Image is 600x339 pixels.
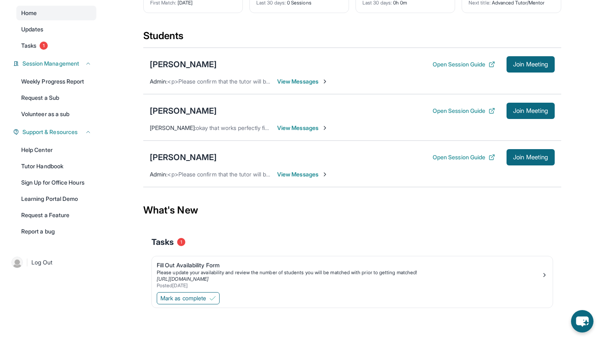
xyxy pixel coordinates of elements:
button: Open Session Guide [433,153,495,161]
span: Session Management [22,59,79,68]
a: Report a bug [16,224,96,239]
span: [PERSON_NAME] : [150,124,196,131]
img: Chevron-Right [322,171,328,178]
span: Join Meeting [513,155,548,160]
div: Posted [DATE] [157,282,541,289]
button: Session Management [19,59,91,68]
img: Chevron-Right [322,125,328,131]
button: Join Meeting [507,149,555,165]
div: What's New [143,192,561,228]
a: Sign Up for Office Hours [16,175,96,190]
span: Join Meeting [513,62,548,67]
div: Please update your availability and review the number of students you will be matched with prior ... [157,269,541,276]
a: Weekly Progress Report [16,74,96,89]
div: Students [143,29,561,47]
button: Open Session Guide [433,107,495,115]
a: Help Center [16,143,96,157]
a: Fill Out Availability FormPlease update your availability and review the number of students you w... [152,256,553,291]
span: Log Out [31,258,53,266]
span: View Messages [277,170,328,178]
button: Open Session Guide [433,60,495,68]
span: Mark as complete [160,294,206,302]
span: Admin : [150,78,167,85]
a: Request a Feature [16,208,96,222]
a: Home [16,6,96,20]
span: Support & Resources [22,128,78,136]
button: Mark as complete [157,292,220,304]
button: Join Meeting [507,56,555,73]
a: Tutor Handbook [16,159,96,174]
span: Tasks [151,236,174,248]
span: Admin : [150,171,167,178]
span: okay that works perfectly fine looking forward to it [196,124,324,131]
a: Volunteer as a sub [16,107,96,121]
div: [PERSON_NAME] [150,105,217,117]
span: View Messages [277,124,328,132]
span: View Messages [277,77,328,86]
img: user-img [11,257,23,268]
span: Home [21,9,37,17]
a: [URL][DOMAIN_NAME] [157,276,209,282]
div: [PERSON_NAME] [150,59,217,70]
div: [PERSON_NAME] [150,152,217,163]
a: Tasks1 [16,38,96,53]
button: Support & Resources [19,128,91,136]
span: <p>Please confirm that the tutor will be able to attend your first assigned meeting time before j... [167,171,462,178]
span: Tasks [21,42,36,50]
a: Updates [16,22,96,37]
button: Join Meeting [507,103,555,119]
a: Request a Sub [16,90,96,105]
div: Fill Out Availability Form [157,261,541,269]
span: | [26,258,28,267]
span: Updates [21,25,44,33]
img: Mark as complete [209,295,216,302]
a: Learning Portal Demo [16,192,96,206]
span: <p>Please confirm that the tutor will be able to attend your first assigned meeting time before j... [167,78,462,85]
a: |Log Out [8,253,96,271]
span: 1 [40,42,48,50]
img: Chevron-Right [322,78,328,85]
button: chat-button [571,310,593,332]
span: 1 [177,238,185,246]
span: Join Meeting [513,108,548,113]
